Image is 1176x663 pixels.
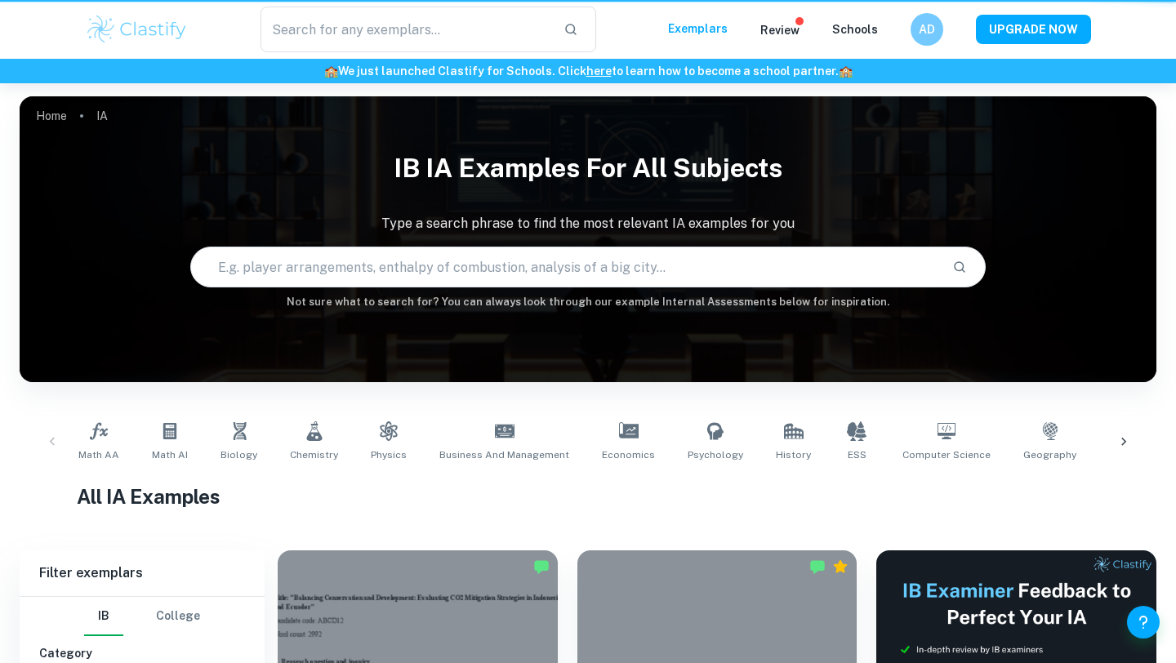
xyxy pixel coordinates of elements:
span: Chemistry [290,447,338,462]
span: 🏫 [839,65,853,78]
span: Economics [602,447,655,462]
a: Home [36,105,67,127]
button: IB [84,597,123,636]
h6: Filter exemplars [20,550,265,596]
span: Psychology [688,447,743,462]
p: Type a search phrase to find the most relevant IA examples for you [20,214,1156,234]
p: Review [760,21,800,39]
button: UPGRADE NOW [976,15,1091,44]
span: Computer Science [902,447,991,462]
div: Filter type choice [84,597,200,636]
h6: AD [918,20,937,38]
button: AD [911,13,943,46]
img: Marked [809,558,826,575]
span: History [776,447,811,462]
span: 🏫 [324,65,338,78]
a: Schools [832,23,878,36]
input: Search for any exemplars... [261,7,550,52]
h6: Category [39,644,245,662]
h6: Not sure what to search for? You can always look through our example Internal Assessments below f... [20,294,1156,310]
button: Search [946,253,973,281]
span: Physics [371,447,407,462]
span: Biology [220,447,257,462]
span: Math AA [78,447,119,462]
button: Help and Feedback [1127,606,1160,639]
p: IA [96,107,108,125]
h1: All IA Examples [77,482,1100,511]
button: College [156,597,200,636]
img: Clastify logo [85,13,189,46]
a: here [586,65,612,78]
span: Geography [1023,447,1076,462]
img: Marked [533,558,550,575]
h1: IB IA examples for all subjects [20,142,1156,194]
p: Exemplars [668,20,728,38]
span: ESS [848,447,866,462]
span: Business and Management [439,447,569,462]
input: E.g. player arrangements, enthalpy of combustion, analysis of a big city... [191,244,939,290]
span: Math AI [152,447,188,462]
div: Premium [832,558,849,575]
h6: We just launched Clastify for Schools. Click to learn how to become a school partner. [3,62,1173,80]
